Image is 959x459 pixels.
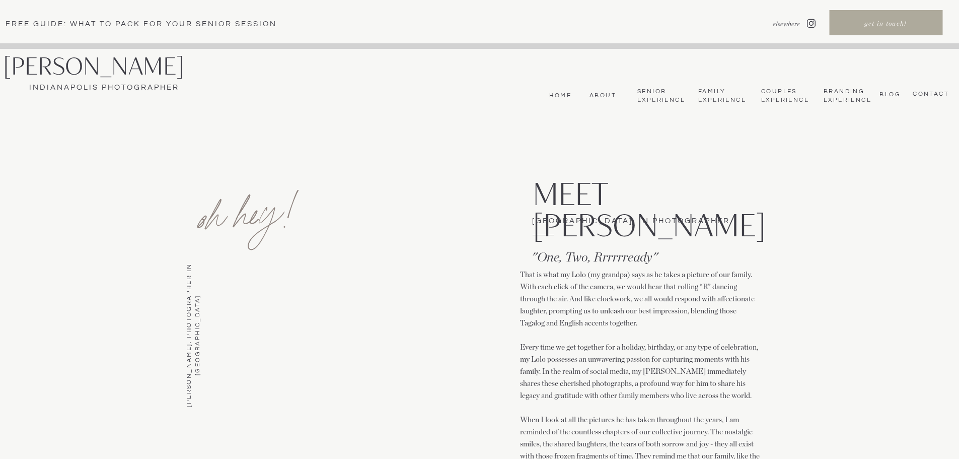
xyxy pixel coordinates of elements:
a: Couples Experience [761,88,808,104]
a: CONTACT [910,90,949,98]
h2: Meet [PERSON_NAME] [533,177,787,210]
a: About [586,92,616,100]
a: Home [547,92,571,100]
nav: Branding Experience [824,88,869,104]
h3: "One, Two, Rrrrrready" [532,248,694,267]
a: Family Experience [698,88,745,104]
h1: [GEOGRAPHIC_DATA], IN PHOTOGRAPHER [532,216,737,235]
a: get in touch! [830,19,941,30]
a: Senior Experience [637,88,684,104]
h1: [PERSON_NAME], Photographer in [GEOGRAPHIC_DATA] [185,223,195,447]
p: oh hey! [179,158,313,253]
a: BrandingExperience [824,88,869,104]
a: Free Guide: What To pack for your senior session [6,19,293,29]
a: Indianapolis Photographer [3,82,205,93]
nav: elsewhere [748,20,800,29]
a: bLog [877,91,901,98]
a: [PERSON_NAME] [3,53,214,80]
